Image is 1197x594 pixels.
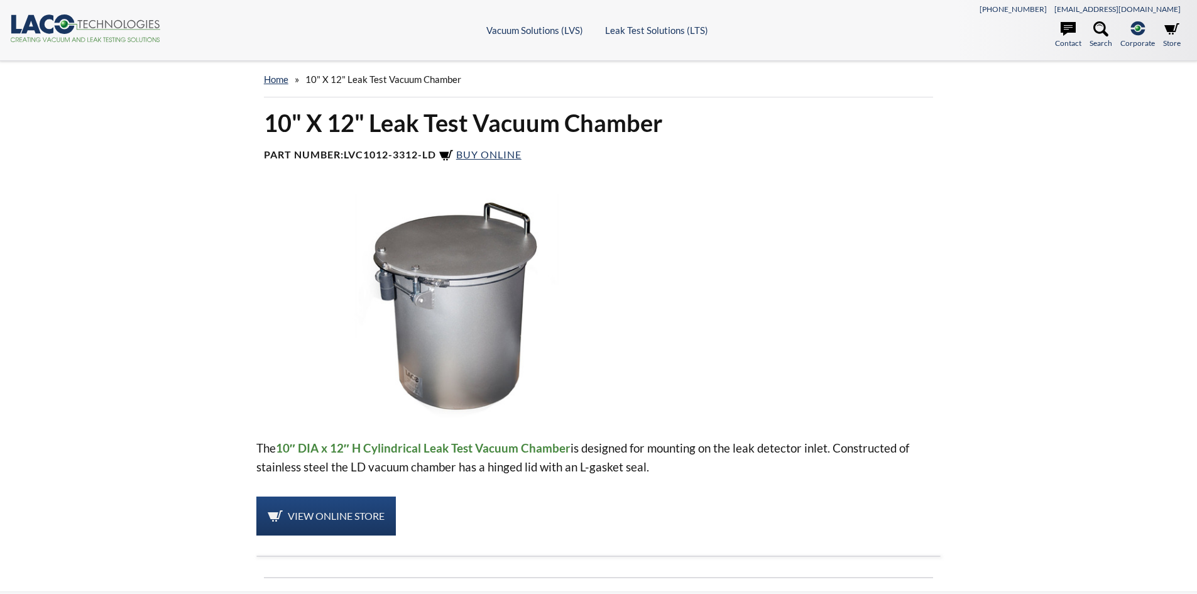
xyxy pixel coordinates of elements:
[439,148,522,160] a: Buy Online
[1055,21,1081,49] a: Contact
[980,4,1047,14] a: [PHONE_NUMBER]
[486,25,583,36] a: Vacuum Solutions (LVS)
[256,194,657,419] img: LVC1012-3312-LD, top angled view
[1054,4,1181,14] a: [EMAIL_ADDRESS][DOMAIN_NAME]
[344,148,436,160] b: LVC1012-3312-LD
[256,439,941,476] p: The is designed for mounting on the leak detector inlet. Constructed of stainless steel the LD va...
[264,74,288,85] a: home
[276,441,571,455] strong: 10″ DIA x 12″ H Cylindrical Leak Test Vacuum Chamber
[305,74,461,85] span: 10" X 12" Leak Test Vacuum Chamber
[456,148,522,160] span: Buy Online
[264,62,934,97] div: »
[256,497,396,536] a: View Online Store
[1090,21,1112,49] a: Search
[264,148,934,163] h4: Part Number:
[264,107,934,138] h1: 10" X 12" Leak Test Vacuum Chamber
[1120,37,1155,49] span: Corporate
[605,25,708,36] a: Leak Test Solutions (LTS)
[288,510,385,522] span: View Online Store
[1163,21,1181,49] a: Store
